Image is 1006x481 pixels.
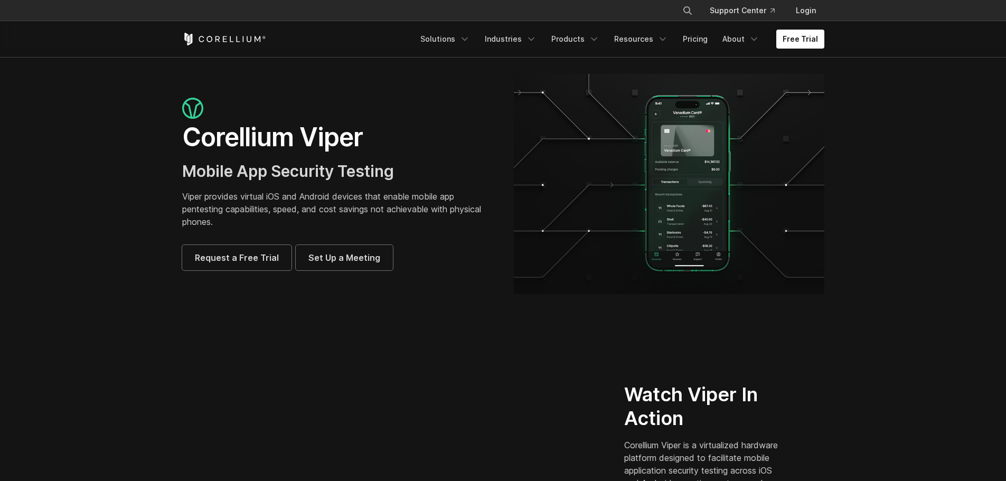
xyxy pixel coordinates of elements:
a: Solutions [414,30,476,49]
img: viper_hero [514,74,824,294]
a: Login [787,1,824,20]
a: Set Up a Meeting [296,245,393,270]
a: Pricing [676,30,714,49]
a: About [716,30,766,49]
a: Free Trial [776,30,824,49]
a: Products [545,30,606,49]
a: Support Center [701,1,783,20]
a: Resources [608,30,674,49]
img: viper_icon_large [182,98,203,119]
span: Set Up a Meeting [308,251,380,264]
h1: Corellium Viper [182,121,493,153]
p: Viper provides virtual iOS and Android devices that enable mobile app pentesting capabilities, sp... [182,190,493,228]
div: Navigation Menu [414,30,824,49]
a: Request a Free Trial [182,245,292,270]
a: Corellium Home [182,33,266,45]
h2: Watch Viper In Action [624,383,784,430]
div: Navigation Menu [670,1,824,20]
a: Industries [478,30,543,49]
span: Mobile App Security Testing [182,162,394,181]
button: Search [678,1,697,20]
span: Request a Free Trial [195,251,279,264]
